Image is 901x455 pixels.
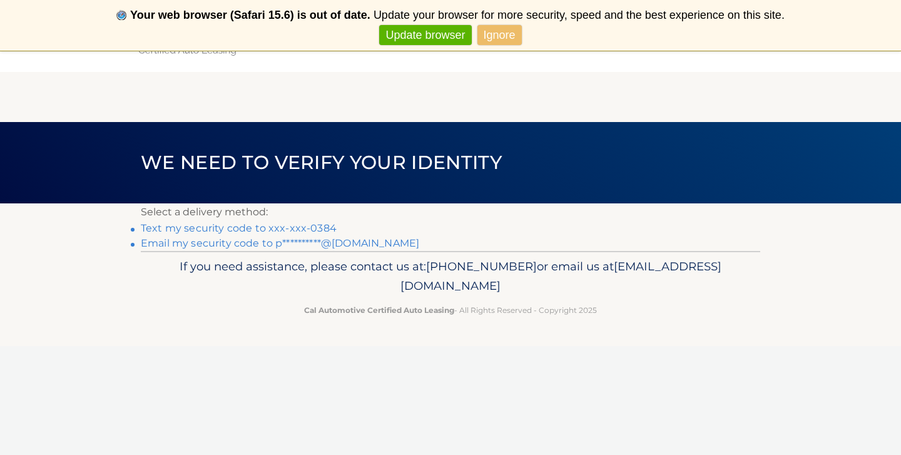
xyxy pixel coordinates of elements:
[141,237,419,249] a: Email my security code to p**********@[DOMAIN_NAME]
[477,25,522,46] a: Ignore
[141,203,760,221] p: Select a delivery method:
[149,257,752,297] p: If you need assistance, please contact us at: or email us at
[304,305,454,315] strong: Cal Automotive Certified Auto Leasing
[141,151,502,174] span: We need to verify your identity
[374,9,785,21] span: Update your browser for more security, speed and the best experience on this site.
[141,222,337,234] a: Text my security code to xxx-xxx-0384
[426,259,537,274] span: [PHONE_NUMBER]
[379,25,471,46] a: Update browser
[130,9,370,21] b: Your web browser (Safari 15.6) is out of date.
[149,304,752,317] p: - All Rights Reserved - Copyright 2025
